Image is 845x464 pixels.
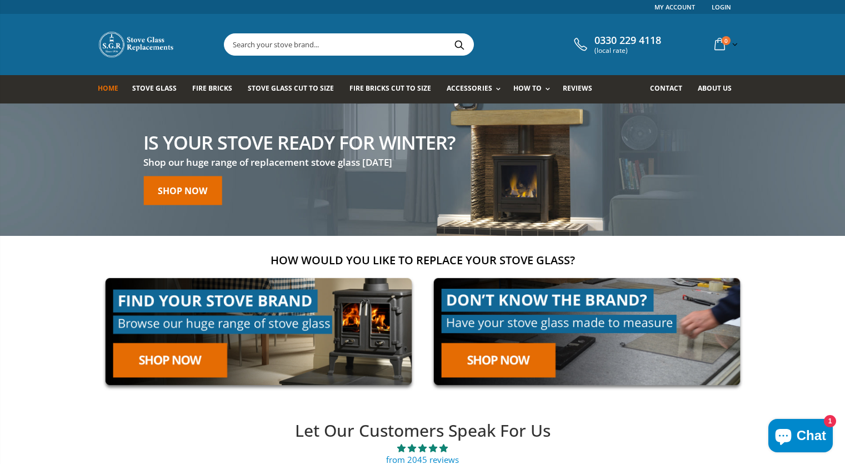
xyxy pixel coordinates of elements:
[571,34,661,55] a: 0330 229 4118 (local rate)
[98,253,748,268] h2: How would you like to replace your stove glass?
[143,132,455,151] h2: Is your stove ready for winter?
[132,83,177,93] span: Stove Glass
[132,75,185,103] a: Stove Glass
[650,75,691,103] a: Contact
[563,75,601,103] a: Reviews
[143,156,455,169] h3: Shop our huge range of replacement stove glass [DATE]
[765,419,836,455] inbox-online-store-chat: Shopify online store chat
[94,442,752,454] span: 4.89 stars
[98,270,419,393] img: find-your-brand-cta_9b334d5d-5c94-48ed-825f-d7972bbdebd0.jpg
[192,83,232,93] span: Fire Bricks
[650,83,682,93] span: Contact
[248,75,342,103] a: Stove Glass Cut To Size
[447,75,506,103] a: Accessories
[224,34,598,55] input: Search your stove brand...
[98,83,118,93] span: Home
[143,176,222,205] a: Shop now
[248,83,334,93] span: Stove Glass Cut To Size
[94,419,752,442] h2: Let Our Customers Speak For Us
[98,31,176,58] img: Stove Glass Replacement
[447,34,472,55] button: Search
[594,47,661,55] span: (local rate)
[349,75,439,103] a: Fire Bricks Cut To Size
[513,75,556,103] a: How To
[426,270,748,393] img: made-to-measure-cta_2cd95ceb-d519-4648-b0cf-d2d338fdf11f.jpg
[594,34,661,47] span: 0330 229 4118
[98,75,127,103] a: Home
[698,83,732,93] span: About us
[447,83,492,93] span: Accessories
[710,33,740,55] a: 0
[698,75,740,103] a: About us
[722,36,731,45] span: 0
[563,83,592,93] span: Reviews
[513,83,542,93] span: How To
[349,83,431,93] span: Fire Bricks Cut To Size
[192,75,241,103] a: Fire Bricks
